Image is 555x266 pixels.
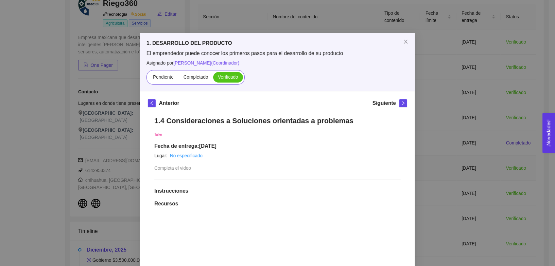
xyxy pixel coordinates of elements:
[154,116,401,125] h1: 1.4 Consideraciones a Soluciones orientadas a problemas
[154,188,401,194] h1: Instrucciones
[170,153,203,158] a: No especificado
[147,59,408,66] span: Asignado por
[147,50,408,57] span: El emprendedor puede conocer los primeros pasos para el desarrollo de su producto
[399,99,407,107] button: right
[153,74,174,80] span: Pendiente
[218,74,238,80] span: Verificado
[154,200,401,207] h1: Recursos
[543,113,555,153] button: Open Feedback Widget
[183,74,208,80] span: Completado
[174,60,240,66] span: [PERSON_NAME] ( Coordinador )
[148,101,155,105] span: left
[403,39,408,44] span: close
[373,99,396,107] h5: Siguiente
[147,39,408,47] h5: 1. DESARROLLO DEL PRODUCTO
[154,152,167,159] article: Lugar:
[154,165,191,171] span: Completa el video
[159,99,179,107] h5: Anterior
[154,133,162,136] span: Taller
[400,101,407,105] span: right
[154,143,401,149] h1: Fecha de entrega: [DATE]
[148,99,156,107] button: left
[397,33,415,51] button: Close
